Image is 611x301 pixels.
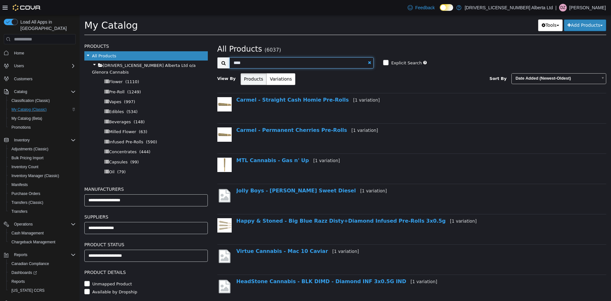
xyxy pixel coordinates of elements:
span: Manifests [11,182,28,187]
span: Home [11,49,76,57]
img: Cova [13,4,41,11]
span: Capsules [29,145,48,149]
small: [1 variation] [370,204,397,209]
span: Transfers (Classic) [9,199,76,206]
span: Chargeback Management [9,238,76,246]
a: Date Added (Newest-Oldest) [432,58,527,69]
span: Promotions [9,124,76,131]
h5: Products [5,27,128,35]
span: [US_STATE] CCRS [11,288,45,293]
span: Sort By [410,61,427,66]
button: Purchase Orders [6,189,78,198]
span: All Products [12,39,37,43]
button: Inventory [11,136,32,144]
a: Cash Management [9,229,46,237]
button: Chargeback Management [6,238,78,247]
a: Transfers [9,208,30,215]
a: Bulk Pricing Import [9,154,46,162]
span: Catalog [11,88,76,96]
a: Home [11,49,27,57]
span: Canadian Compliance [9,260,76,268]
button: Manifests [6,180,78,189]
button: My Catalog (Beta) [6,114,78,123]
span: Adjustments (Classic) [9,145,76,153]
small: [1 variation] [274,82,300,88]
span: Catalog [14,89,27,94]
a: HeadStone Cannabis - BLK DIMD - Diamond INF 3x0.5G IND[1 variation] [157,263,358,269]
span: (444) [60,134,71,139]
a: My Catalog (Classic) [9,106,49,113]
label: Available by Dropship [11,274,58,280]
span: View By [138,61,156,66]
a: Feedback [405,1,437,14]
span: Transfers [11,209,27,214]
a: Chargeback Management [9,238,58,246]
img: missing-image.png [138,233,152,249]
button: Customers [1,74,78,83]
small: [1 variation] [331,264,358,269]
p: | [555,4,557,11]
span: Operations [14,222,33,227]
button: Inventory Count [6,162,78,171]
small: [1 variation] [281,173,307,178]
a: Virtue Cannabis - Mac 10 Caviar[1 variation] [157,233,279,239]
span: (1249) [48,75,61,79]
span: Reports [11,251,76,259]
a: Dashboards [9,269,39,276]
a: Manifests [9,181,30,189]
a: Dashboards [6,268,78,277]
img: 150 [138,143,152,157]
img: missing-image.png [138,264,152,279]
button: [US_STATE] CCRS [6,286,78,295]
button: Variations [187,58,216,70]
a: Transfers (Classic) [9,199,46,206]
span: Dashboards [11,270,37,275]
span: Dashboards [9,269,76,276]
button: Reports [11,251,30,259]
a: Inventory Count [9,163,41,171]
a: My Catalog (Beta) [9,115,45,122]
small: [1 variation] [272,113,298,118]
button: Cash Management [6,229,78,238]
span: Manifests [9,181,76,189]
h5: Manufacturers [5,170,128,178]
button: Reports [1,250,78,259]
span: Users [14,63,24,68]
a: Classification (Classic) [9,97,53,104]
span: (590) [67,125,78,129]
button: Products [161,58,187,70]
span: Purchase Orders [9,190,76,197]
label: Explicit Search [310,45,342,51]
button: Transfers [6,207,78,216]
button: Reports [6,277,78,286]
span: Load All Apps in [GEOGRAPHIC_DATA] [18,19,76,32]
span: Promotions [11,125,31,130]
span: Edibles [29,94,44,99]
a: Jolly Boys - [PERSON_NAME] Sweet Diesel[1 variation] [157,173,307,179]
span: Transfers (Classic) [11,200,43,205]
span: Reports [14,252,27,257]
a: Carmel - Permanent Cherries Pre-Rolls[1 variation] [157,112,298,118]
a: Reports [9,278,27,285]
button: Promotions [6,123,78,132]
span: Chargeback Management [11,240,55,245]
span: (534) [47,94,58,99]
small: [1 variation] [253,234,279,239]
div: Doug Zimmerman [559,4,567,11]
button: Operations [11,220,35,228]
h5: Product Status [5,226,128,233]
p: [PERSON_NAME] [569,4,606,11]
button: Home [1,48,78,57]
span: Beverages [29,104,51,109]
span: (63) [59,114,68,119]
span: DZ [560,4,565,11]
span: Home [14,51,24,56]
a: [US_STATE] CCRS [9,287,47,294]
span: Vapes [29,84,42,89]
span: Concentrates [29,134,57,139]
a: Canadian Compliance [9,260,52,268]
span: Cash Management [11,231,44,236]
span: (1110) [46,64,60,69]
span: Users [11,62,76,70]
